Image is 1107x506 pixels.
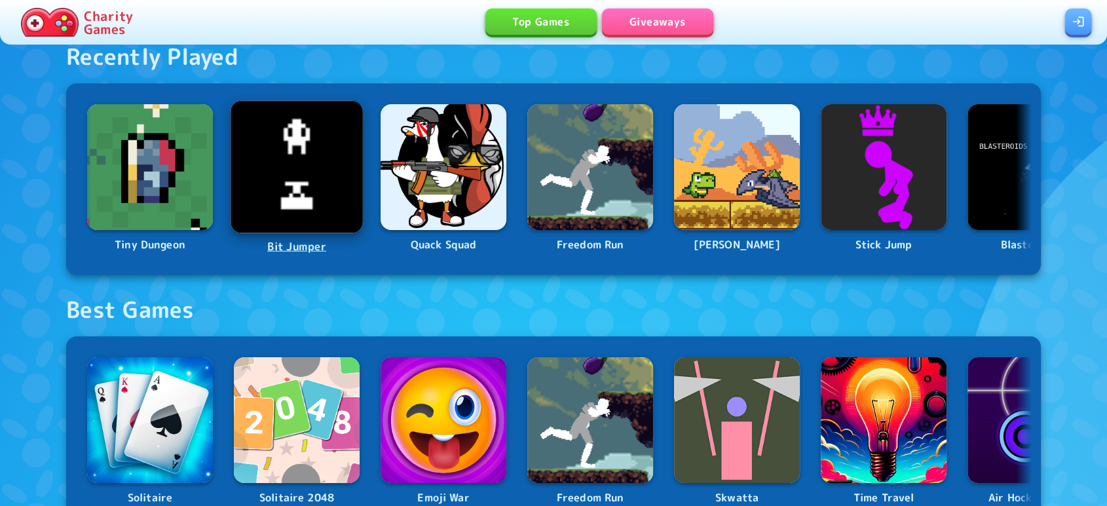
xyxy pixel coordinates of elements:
[821,357,947,483] img: Logo
[84,9,133,35] p: Charity Games
[16,5,138,39] a: Charity Games
[674,104,800,254] a: Logo[PERSON_NAME]
[381,104,506,230] img: Logo
[381,104,506,254] a: LogoQuack Squad
[87,237,213,254] p: Tiny Dungeon
[231,100,363,233] img: Logo
[602,9,713,35] a: Giveaways
[527,237,653,254] p: Freedom Run
[234,357,360,483] img: Logo
[821,104,947,230] img: Logo
[485,9,597,35] a: Top Games
[674,357,800,483] img: Logo
[381,357,506,483] img: Logo
[527,104,653,254] a: LogoFreedom Run
[87,104,213,230] img: Logo
[233,102,362,256] a: LogoBit Jumper
[967,237,1093,254] p: Blasteroids
[21,8,79,37] img: Charity.Games
[66,296,195,323] div: Best Games
[967,104,1093,254] a: LogoBlasteroids
[821,237,947,254] p: Stick Jump
[674,104,800,230] img: Logo
[381,237,506,254] p: Quack Squad
[967,357,1093,483] img: Logo
[66,43,238,70] div: Recently Played
[233,238,362,256] p: Bit Jumper
[821,104,947,254] a: LogoStick Jump
[87,357,213,483] img: Logo
[527,104,653,230] img: Logo
[527,357,653,483] img: Logo
[674,237,800,254] p: [PERSON_NAME]
[87,104,213,254] a: LogoTiny Dungeon
[967,104,1093,230] img: Logo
